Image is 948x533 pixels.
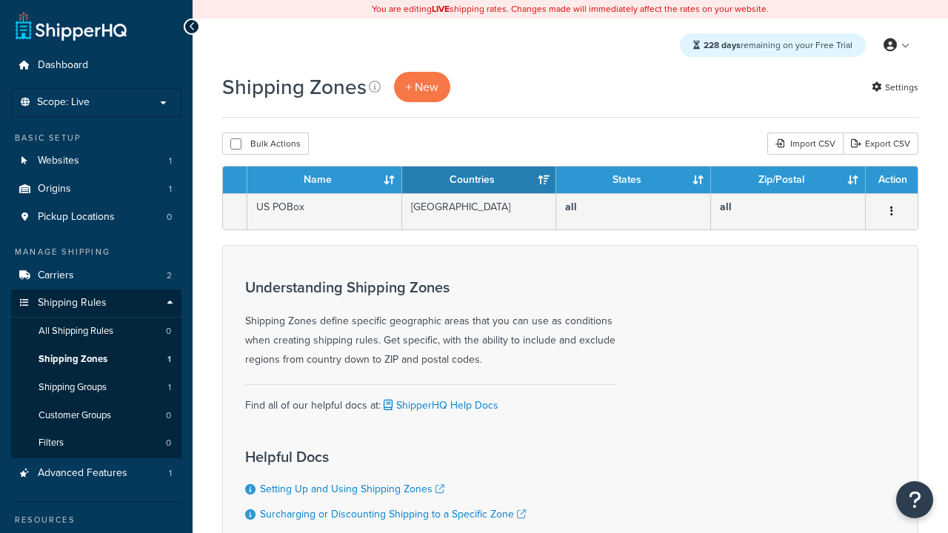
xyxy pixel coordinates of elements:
[247,193,402,229] td: US POBox
[843,133,918,155] a: Export CSV
[11,52,181,79] a: Dashboard
[245,384,615,415] div: Find all of our helpful docs at:
[169,467,172,480] span: 1
[167,353,171,366] span: 1
[260,506,526,522] a: Surcharging or Discounting Shipping to a Specific Zone
[11,204,181,231] li: Pickup Locations
[39,409,111,422] span: Customer Groups
[11,147,181,175] a: Websites 1
[167,211,172,224] span: 0
[11,262,181,289] li: Carriers
[245,279,615,369] div: Shipping Zones define specific geographic areas that you can use as conditions when creating ship...
[38,269,74,282] span: Carriers
[260,481,444,497] a: Setting Up and Using Shipping Zones
[11,374,181,401] li: Shipping Groups
[39,381,107,394] span: Shipping Groups
[11,402,181,429] li: Customer Groups
[38,183,71,195] span: Origins
[38,297,107,309] span: Shipping Rules
[39,325,113,338] span: All Shipping Rules
[11,175,181,203] a: Origins 1
[169,155,172,167] span: 1
[11,175,181,203] li: Origins
[222,133,309,155] button: Bulk Actions
[402,193,557,229] td: [GEOGRAPHIC_DATA]
[39,353,107,366] span: Shipping Zones
[38,467,127,480] span: Advanced Features
[406,78,438,95] span: + New
[169,183,172,195] span: 1
[11,346,181,373] li: Shipping Zones
[39,437,64,449] span: Filters
[11,147,181,175] li: Websites
[381,398,498,413] a: ShipperHQ Help Docs
[394,72,450,102] a: + New
[11,289,181,458] li: Shipping Rules
[38,59,88,72] span: Dashboard
[432,2,450,16] b: LIVE
[11,346,181,373] a: Shipping Zones 1
[166,437,171,449] span: 0
[11,460,181,487] li: Advanced Features
[11,514,181,526] div: Resources
[872,77,918,98] a: Settings
[166,409,171,422] span: 0
[11,289,181,317] a: Shipping Rules
[11,429,181,457] a: Filters 0
[896,481,933,518] button: Open Resource Center
[166,325,171,338] span: 0
[11,402,181,429] a: Customer Groups 0
[37,96,90,109] span: Scope: Live
[11,132,181,144] div: Basic Setup
[11,262,181,289] a: Carriers 2
[245,279,615,295] h3: Understanding Shipping Zones
[11,318,181,345] a: All Shipping Rules 0
[167,269,172,282] span: 2
[11,204,181,231] a: Pickup Locations 0
[565,199,577,215] b: all
[704,38,741,52] strong: 228 days
[11,246,181,258] div: Manage Shipping
[11,429,181,457] li: Filters
[866,167,918,193] th: Action
[38,155,79,167] span: Websites
[556,167,711,193] th: States: activate to sort column ascending
[680,33,866,57] div: remaining on your Free Trial
[38,211,115,224] span: Pickup Locations
[711,167,866,193] th: Zip/Postal: activate to sort column ascending
[222,73,367,101] h1: Shipping Zones
[11,460,181,487] a: Advanced Features 1
[11,318,181,345] li: All Shipping Rules
[16,11,127,41] a: ShipperHQ Home
[247,167,402,193] th: Name: activate to sort column ascending
[720,199,732,215] b: all
[11,374,181,401] a: Shipping Groups 1
[767,133,843,155] div: Import CSV
[245,449,526,465] h3: Helpful Docs
[402,167,557,193] th: Countries: activate to sort column ascending
[168,381,171,394] span: 1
